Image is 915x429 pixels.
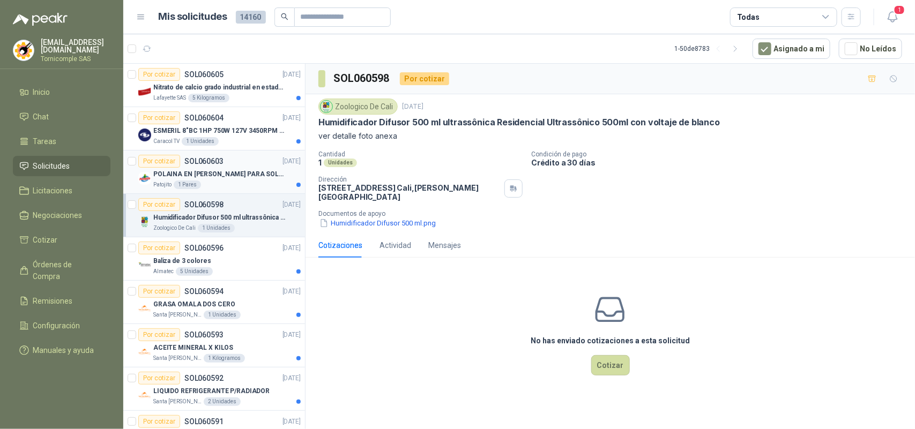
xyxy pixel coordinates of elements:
[41,56,110,62] p: Tornicomple SAS
[13,291,110,311] a: Remisiones
[13,13,68,26] img: Logo peakr
[138,68,180,81] div: Por cotizar
[33,209,83,221] span: Negociaciones
[123,107,305,150] a: Por cotizarSOL060604[DATE] Company LogoESMERIL 8"BC 1HP 750W 127V 3450RPM URREACaracol TV1 Unidades
[737,11,760,23] div: Todas
[282,243,301,253] p: [DATE]
[282,330,301,340] p: [DATE]
[138,328,180,341] div: Por cotizar
[531,150,911,158] p: Condición de pago
[318,210,911,217] p: Documentos de apoyo
[153,82,287,93] p: Nitrato de calcio grado industrial en estado solido
[13,340,110,360] a: Manuales y ayuda
[204,397,241,406] div: 2 Unidades
[184,244,224,252] p: SOL060596
[33,111,49,123] span: Chat
[13,82,110,102] a: Inicio
[428,239,461,251] div: Mensajes
[282,70,301,80] p: [DATE]
[188,94,229,102] div: 5 Kilogramos
[138,389,151,402] img: Company Logo
[184,201,224,208] p: SOL060598
[123,324,305,367] a: Por cotizarSOL060593[DATE] Company LogoACEITE MINERAL X KILOSSanta [PERSON_NAME]1 Kilogramos
[204,354,245,363] div: 1 Kilogramos
[123,64,305,107] a: Por cotizarSOL060605[DATE] Company LogoNitrato de calcio grado industrial en estado solidoLafayet...
[13,180,110,201] a: Licitaciones
[159,9,227,25] h1: Mis solicitudes
[123,281,305,324] a: Por cotizarSOL060594[DATE] Company LogoGRASA OMALA DOS CEROSanta [PERSON_NAME]1 Unidades
[282,200,301,210] p: [DATE]
[318,217,437,229] button: Humidificador Difusor 500 ml.png
[282,373,301,383] p: [DATE]
[13,205,110,225] a: Negociaciones
[153,180,172,189] p: Patojito
[184,114,224,122] p: SOL060604
[380,239,411,251] div: Actividad
[138,415,180,428] div: Por cotizar
[33,344,94,356] span: Manuales y ayuda
[894,5,905,15] span: 1
[334,70,391,87] h3: SOL060598
[138,259,151,272] img: Company Logo
[41,39,110,54] p: [EMAIL_ADDRESS][DOMAIN_NAME]
[174,180,201,189] div: 1 Pares
[153,267,174,276] p: Almatec
[138,129,151,141] img: Company Logo
[138,242,180,254] div: Por cotizar
[153,397,202,406] p: Santa [PERSON_NAME]
[33,136,57,147] span: Tareas
[318,99,398,115] div: Zoologico De Cali
[153,311,202,319] p: Santa [PERSON_NAME]
[282,417,301,427] p: [DATE]
[13,107,110,127] a: Chat
[236,11,266,24] span: 14160
[883,7,902,27] button: 1
[13,40,34,61] img: Company Logo
[153,256,211,266] p: Baliza de 3 colores
[184,331,224,338] p: SOL060593
[33,160,70,172] span: Solicitudes
[138,345,151,358] img: Company Logo
[33,185,73,197] span: Licitaciones
[13,156,110,176] a: Solicitudes
[33,295,73,307] span: Remisiones
[123,367,305,411] a: Por cotizarSOL060592[DATE] Company LogoLIQUIDO REFRIGERANTE P/RADIADORSanta [PERSON_NAME]2 Unidades
[282,287,301,297] p: [DATE]
[153,299,235,310] p: GRASA OMALA DOS CERO
[138,85,151,98] img: Company Logo
[531,158,911,167] p: Crédito a 30 días
[153,169,287,179] p: POLAINA EN [PERSON_NAME] PARA SOLDADOR / ADJUNTAR FICHA TECNICA
[318,183,500,201] p: [STREET_ADDRESS] Cali , [PERSON_NAME][GEOGRAPHIC_DATA]
[839,39,902,59] button: No Leídos
[138,111,180,124] div: Por cotizar
[13,315,110,336] a: Configuración
[138,198,180,211] div: Por cotizar
[400,72,449,85] div: Por cotizar
[138,172,151,185] img: Company Logo
[13,131,110,152] a: Tareas
[13,230,110,250] a: Cotizar
[138,215,151,228] img: Company Logo
[153,126,287,136] p: ESMERIL 8"BC 1HP 750W 127V 3450RPM URREA
[153,354,202,363] p: Santa [PERSON_NAME]
[153,94,186,102] p: Lafayette SAS
[153,386,270,396] p: LIQUIDO REFRIGERANTE P/RADIADOR
[318,117,720,128] p: Humidificador Difusor 500 ml ultrassônica Residencial Ultrassônico 500ml con voltaje de blanco
[318,150,523,158] p: Cantidad
[591,355,630,375] button: Cotizar
[198,224,235,232] div: 1 Unidades
[138,155,180,168] div: Por cotizar
[153,224,196,232] p: Zoologico De Cali
[324,159,357,167] div: Unidades
[184,374,224,382] p: SOL060592
[204,311,241,319] div: 1 Unidades
[674,40,744,57] div: 1 - 50 de 8783
[138,372,180,385] div: Por cotizar
[176,267,213,276] div: 5 Unidades
[33,86,50,98] span: Inicio
[402,102,423,112] p: [DATE]
[321,101,332,112] img: Company Logo
[182,137,219,146] div: 1 Unidades
[123,150,305,194] a: Por cotizarSOL060603[DATE] Company LogoPOLAINA EN [PERSON_NAME] PARA SOLDADOR / ADJUNTAR FICHA TE...
[318,130,902,142] p: ver detalle foto anexa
